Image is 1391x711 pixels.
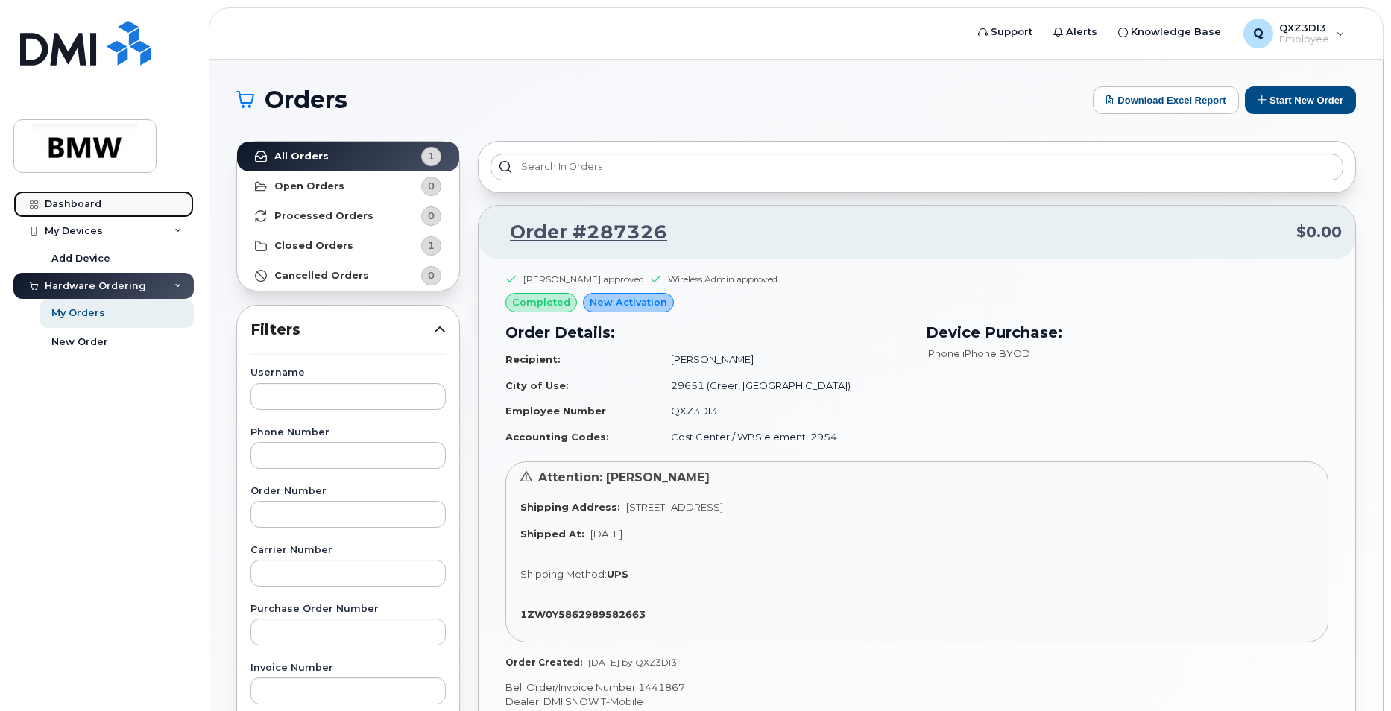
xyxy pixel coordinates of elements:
a: 1ZW0Y5862989582663 [520,608,652,620]
span: 0 [428,268,435,282]
label: Phone Number [250,428,446,437]
h3: Order Details: [505,321,908,344]
span: $0.00 [1296,221,1342,243]
button: Download Excel Report [1093,86,1239,114]
p: Bell Order/Invoice Number 1441867 [505,680,1328,695]
strong: Order Created: [505,657,582,668]
strong: Processed Orders [274,210,373,222]
span: 0 [428,179,435,193]
span: Attention: [PERSON_NAME] [538,470,710,484]
span: 1 [428,149,435,163]
a: Closed Orders1 [237,231,459,261]
strong: Shipped At: [520,528,584,540]
span: [DATE] [590,528,622,540]
td: Cost Center / WBS element: 2954 [657,424,908,450]
td: 29651 (Greer, [GEOGRAPHIC_DATA]) [657,373,908,399]
label: Order Number [250,487,446,496]
div: Wireless Admin approved [668,273,777,285]
td: [PERSON_NAME] [657,347,908,373]
label: Username [250,368,446,378]
span: 0 [428,209,435,223]
span: iPhone iPhone BYOD [926,347,1030,359]
strong: Open Orders [274,180,344,192]
span: Shipping Method: [520,568,607,580]
input: Search in orders [491,154,1343,180]
a: Open Orders0 [237,171,459,201]
p: Dealer: DMI SNOW T-Mobile [505,695,1328,709]
label: Carrier Number [250,546,446,555]
strong: Closed Orders [274,240,353,252]
span: Orders [265,89,347,111]
td: QXZ3DI3 [657,398,908,424]
strong: Shipping Address: [520,501,620,513]
strong: Accounting Codes: [505,431,609,443]
label: Invoice Number [250,663,446,673]
span: completed [512,295,570,309]
div: [PERSON_NAME] approved [523,273,644,285]
h3: Device Purchase: [926,321,1328,344]
span: [DATE] by QXZ3DI3 [588,657,677,668]
span: 1 [428,238,435,253]
strong: All Orders [274,151,329,162]
strong: Recipient: [505,353,561,365]
a: Order #287326 [492,219,667,246]
a: Cancelled Orders0 [237,261,459,291]
strong: Cancelled Orders [274,270,369,282]
span: New Activation [590,295,667,309]
span: [STREET_ADDRESS] [626,501,723,513]
span: Filters [250,319,434,341]
a: All Orders1 [237,142,459,171]
strong: 1ZW0Y5862989582663 [520,608,646,620]
strong: UPS [607,568,628,580]
a: Processed Orders0 [237,201,459,231]
label: Purchase Order Number [250,604,446,614]
button: Start New Order [1245,86,1356,114]
strong: Employee Number [505,405,606,417]
iframe: Messenger Launcher [1326,646,1380,700]
strong: City of Use: [505,379,569,391]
